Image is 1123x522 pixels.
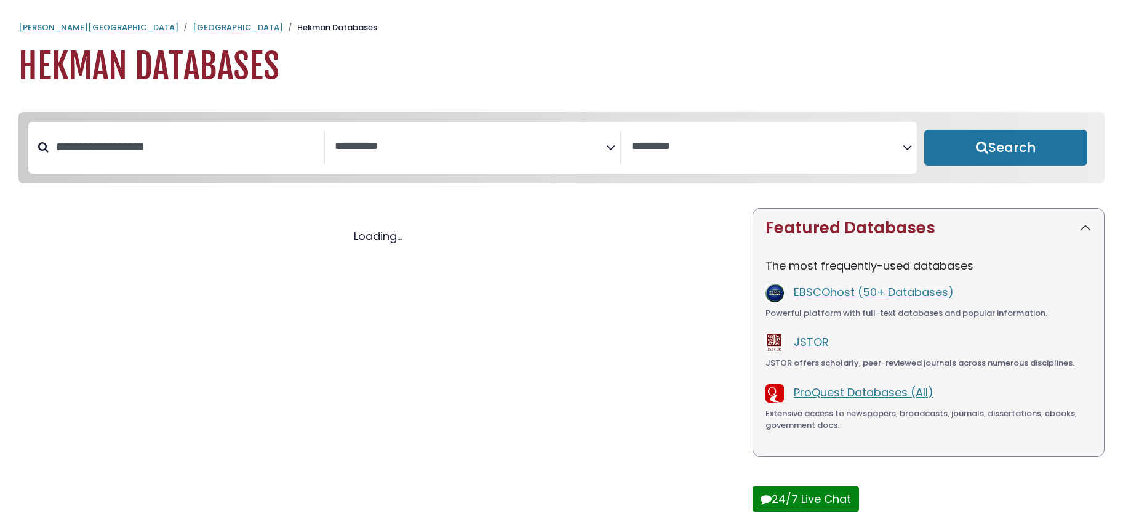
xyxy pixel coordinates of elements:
li: Hekman Databases [283,22,377,34]
input: Search database by title or keyword [49,137,324,157]
div: JSTOR offers scholarly, peer-reviewed journals across numerous disciplines. [765,357,1092,369]
div: Loading... [18,228,738,244]
div: Powerful platform with full-text databases and popular information. [765,307,1092,319]
nav: breadcrumb [18,22,1105,34]
textarea: Search [631,140,903,153]
div: Extensive access to newspapers, broadcasts, journals, dissertations, ebooks, government docs. [765,408,1092,432]
a: [GEOGRAPHIC_DATA] [193,22,283,33]
nav: Search filters [18,112,1105,183]
button: Submit for Search Results [924,130,1087,166]
p: The most frequently-used databases [765,257,1092,274]
a: EBSCOhost (50+ Databases) [794,284,954,300]
h1: Hekman Databases [18,46,1105,87]
a: JSTOR [794,334,829,350]
button: 24/7 Live Chat [753,486,859,512]
textarea: Search [335,140,606,153]
a: ProQuest Databases (All) [794,385,933,400]
button: Featured Databases [753,209,1104,247]
a: [PERSON_NAME][GEOGRAPHIC_DATA] [18,22,178,33]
